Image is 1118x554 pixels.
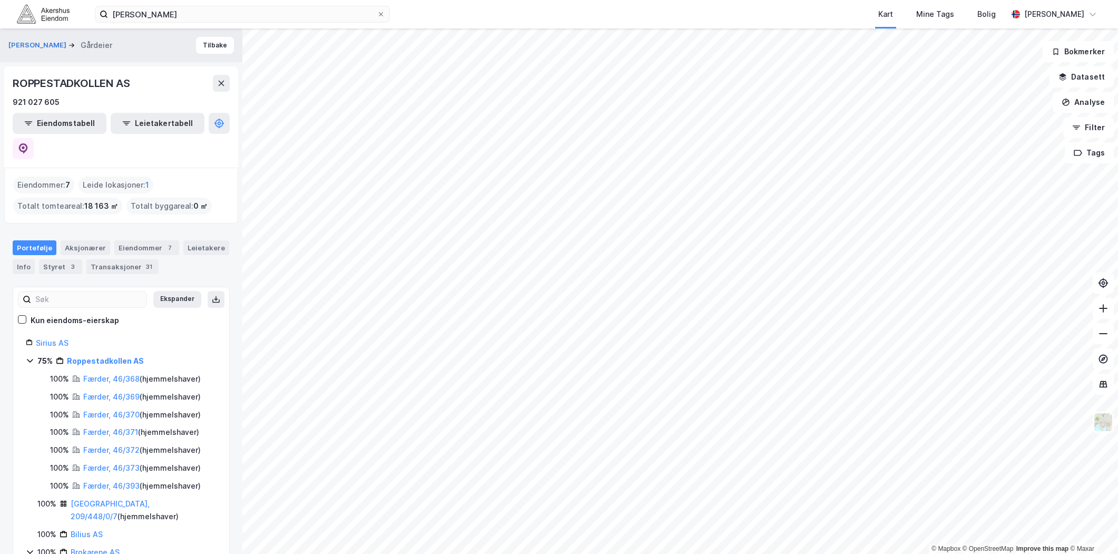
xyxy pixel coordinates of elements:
div: Portefølje [13,240,56,255]
input: Søk på adresse, matrikkel, gårdeiere, leietakere eller personer [108,6,377,22]
div: ( hjemmelshaver ) [83,373,201,385]
div: ( hjemmelshaver ) [83,480,201,492]
a: Færder, 46/369 [83,392,140,401]
button: Eiendomstabell [13,113,106,134]
div: Transaksjoner [86,259,159,274]
a: Færder, 46/371 [83,427,138,436]
span: 18 163 ㎡ [84,200,118,212]
div: Gårdeier [81,39,112,52]
img: Z [1093,412,1113,432]
div: 100% [50,444,69,456]
div: [PERSON_NAME] [1024,8,1084,21]
a: Improve this map [1016,545,1068,552]
a: Færder, 46/393 [83,481,140,490]
a: Sirius AS [36,338,68,347]
button: Datasett [1050,66,1114,88]
img: akershus-eiendom-logo.9091f326c980b4bce74ccdd9f866810c.svg [17,5,70,23]
span: 1 [145,179,149,191]
span: 0 ㎡ [193,200,208,212]
div: 31 [144,261,154,272]
div: Kontrollprogram for chat [1065,503,1118,554]
a: Bilius AS [71,530,103,539]
div: 100% [37,528,56,541]
div: Aksjonærer [61,240,110,255]
div: Kart [878,8,893,21]
div: 7 [164,242,175,253]
button: Leietakertabell [111,113,204,134]
input: Søk [31,291,146,307]
span: 7 [65,179,70,191]
div: Eiendommer : [13,177,74,193]
a: Roppestadkollen AS [67,356,144,365]
a: Færder, 46/370 [83,410,140,419]
div: Eiendommer [114,240,179,255]
button: Bokmerker [1043,41,1114,62]
div: ROPPESTADKOLLEN AS [13,75,132,92]
div: ( hjemmelshaver ) [83,426,199,439]
div: Styret [39,259,82,274]
button: Tilbake [196,37,234,54]
button: [PERSON_NAME] [8,40,68,51]
div: Leide lokasjoner : [79,177,153,193]
div: Totalt tomteareal : [13,198,122,215]
div: Totalt byggareal : [126,198,212,215]
div: Leietakere [183,240,229,255]
button: Filter [1063,117,1114,138]
div: Mine Tags [916,8,954,21]
a: OpenStreetMap [963,545,1014,552]
div: ( hjemmelshaver ) [83,462,201,474]
div: 75% [37,355,53,367]
div: Bolig [977,8,996,21]
div: ( hjemmelshaver ) [71,498,217,523]
button: Ekspander [153,291,201,308]
div: 100% [50,391,69,403]
div: 100% [50,480,69,492]
div: 100% [50,462,69,474]
div: 100% [50,409,69,421]
div: Kun eiendoms-eierskap [31,314,119,327]
a: Mapbox [931,545,960,552]
div: 3 [67,261,78,272]
div: 100% [50,373,69,385]
div: 100% [50,426,69,439]
div: Info [13,259,35,274]
div: 921 027 605 [13,96,60,109]
div: ( hjemmelshaver ) [83,409,201,421]
div: 100% [37,498,56,510]
iframe: Chat Widget [1065,503,1118,554]
div: ( hjemmelshaver ) [83,391,201,403]
a: [GEOGRAPHIC_DATA], 209/448/0/7 [71,499,150,521]
div: ( hjemmelshaver ) [83,444,201,456]
a: Færder, 46/368 [83,374,140,383]
a: Færder, 46/373 [83,463,140,472]
button: Analyse [1053,92,1114,113]
a: Færder, 46/372 [83,445,140,454]
button: Tags [1065,142,1114,163]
